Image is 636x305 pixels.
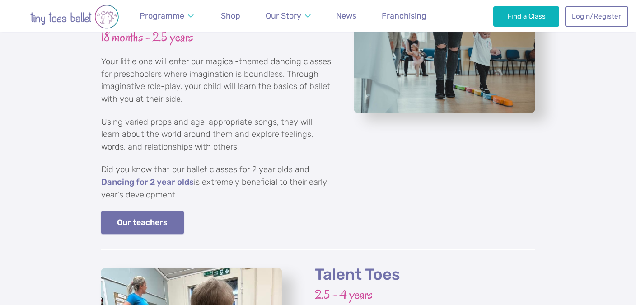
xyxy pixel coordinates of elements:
p: Did you know that our ballet classes for 2 year olds and is extremely beneficial to their early y... [101,164,332,201]
span: Shop [221,11,240,20]
h2: Talent Toes [315,265,535,285]
a: Our Story [262,6,315,26]
a: Login/Register [565,6,628,26]
a: Programme [136,6,198,26]
span: Our Story [266,11,301,20]
img: tiny toes ballet [11,5,138,29]
a: Find a Class [493,6,560,26]
p: Using varied props and age-appropriate songs, they will learn about the world around them and exp... [101,116,332,154]
span: Programme [140,11,184,20]
a: Franchising [378,6,430,26]
a: Dancing for 2 year olds [101,178,194,187]
a: Our teachers [101,211,184,234]
a: News [332,6,360,26]
p: Your little one will enter our magical-themed dancing classes for preschoolers where imagination ... [101,56,332,105]
h3: 18 months - 2.5 years [101,29,332,46]
a: Shop [217,6,244,26]
h3: 2.5 - 4 years [315,286,535,303]
a: View full-size image [354,11,535,113]
span: Franchising [382,11,426,20]
span: News [336,11,356,20]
